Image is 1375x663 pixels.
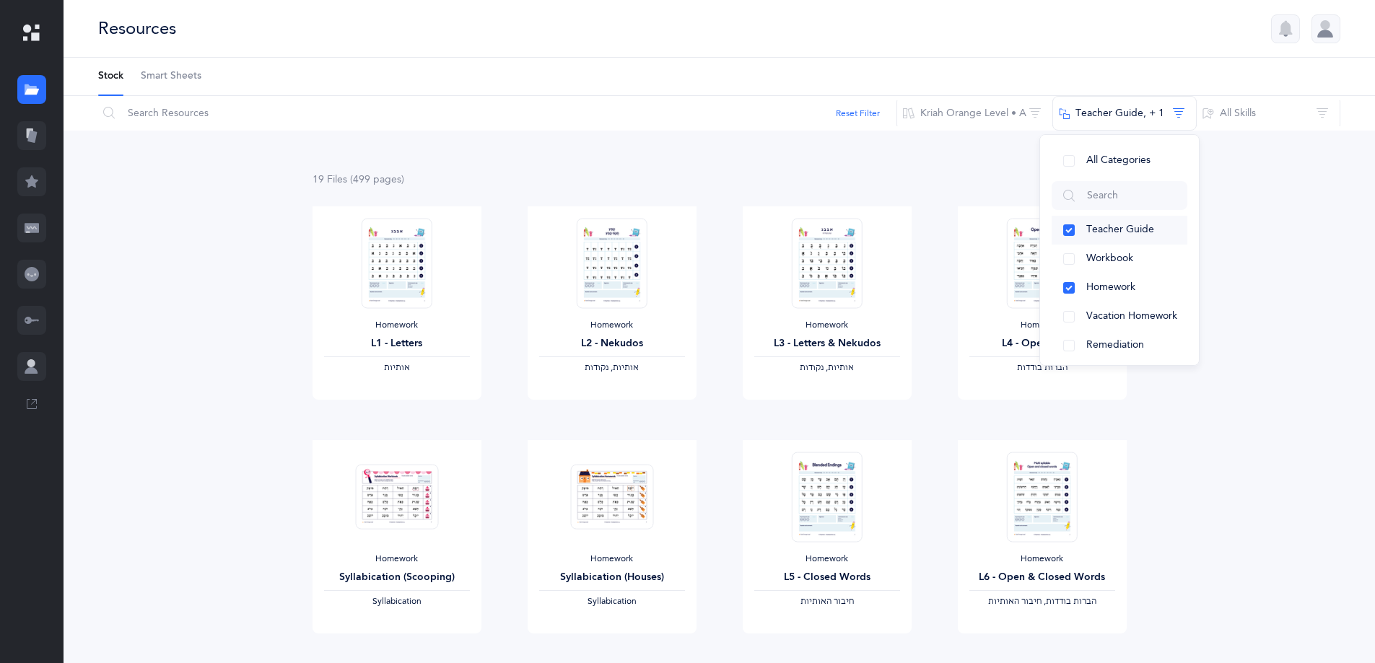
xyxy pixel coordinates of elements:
span: ‫חיבור האותיות‬ [800,596,854,606]
span: Remediation [1086,339,1144,351]
span: ‫הברות בודדות, חיבור האותיות‬ [988,596,1096,606]
div: Homework [324,553,470,565]
div: Resources [98,17,176,40]
button: Vacation Homework [1052,302,1187,331]
span: 19 File [313,174,347,185]
img: Homework_L3_LettersNekudos_O_EN_thumbnail_1731218716.png [791,218,862,308]
button: Remediation [1052,331,1187,360]
span: ‫הברות בודדות‬ [1017,362,1068,372]
img: Homework_L1_Letters_O_Orange_EN_thumbnail_1731215263.png [361,218,432,308]
iframe: Drift Widget Chat Controller [1303,591,1358,646]
div: Homework [539,320,685,331]
span: ‫אותיות, נקודות‬ [585,362,639,372]
img: Homework_L2_Nekudos_O_EN_thumbnail_1739258670.png [576,218,647,308]
span: All Categories [1086,154,1151,166]
span: ‫אותיות‬ [384,362,410,372]
span: ‫אותיות, נקודות‬ [800,362,854,372]
img: Homework_L6_OpenClosedWords_O_EN_thumbnail_1731219280.png [1006,452,1077,542]
span: Workbook [1086,253,1133,264]
span: Smart Sheets [141,69,201,84]
button: Activity [1052,360,1187,389]
button: Homework [1052,273,1187,302]
img: Homework_L4_OpenWords_O_Orange_EN_thumbnail_1731219094.png [1006,218,1077,308]
div: L2 - Nekudos [539,336,685,351]
div: L4 - Open Words [969,336,1115,351]
button: Workbook [1052,245,1187,273]
div: Syllabication [324,596,470,607]
div: Syllabication [539,596,685,607]
span: Homework [1086,281,1135,293]
div: Syllabication (Houses) [539,570,685,585]
button: Teacher Guide [1052,216,1187,245]
span: Teacher Guide [1086,224,1154,235]
input: Search [1052,181,1187,210]
button: Teacher Guide‪, + 1‬ [1052,96,1197,131]
div: Syllabication (Scooping) [324,570,470,585]
span: (499 page ) [350,174,404,185]
span: s [397,174,401,185]
div: Homework [324,320,470,331]
div: L3 - Letters & Nekudos [754,336,900,351]
div: Homework [754,320,900,331]
div: L5 - Closed Words [754,570,900,585]
button: All Skills [1196,96,1340,131]
div: Homework [754,553,900,565]
span: s [343,174,347,185]
div: L6 - Open & Closed Words [969,570,1115,585]
img: Homework_Syllabication-EN_Orange_Houses_EN_thumbnail_1724301598.png [570,464,653,530]
button: Kriah Orange Level • A [896,96,1053,131]
img: Homework_Syllabication-EN_Orange_Scooping_EN_thumbnail_1724301622.png [355,464,438,530]
span: Vacation Homework [1086,310,1177,322]
img: Homework_L5_ClosedWords_O_EN_thumbnail_1731219185.png [791,452,862,542]
div: Homework [969,320,1115,331]
div: L1 - Letters [324,336,470,351]
div: Homework [969,553,1115,565]
input: Search Resources [97,96,897,131]
button: Reset Filter [836,107,880,120]
div: Homework [539,553,685,565]
button: All Categories [1052,146,1187,175]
